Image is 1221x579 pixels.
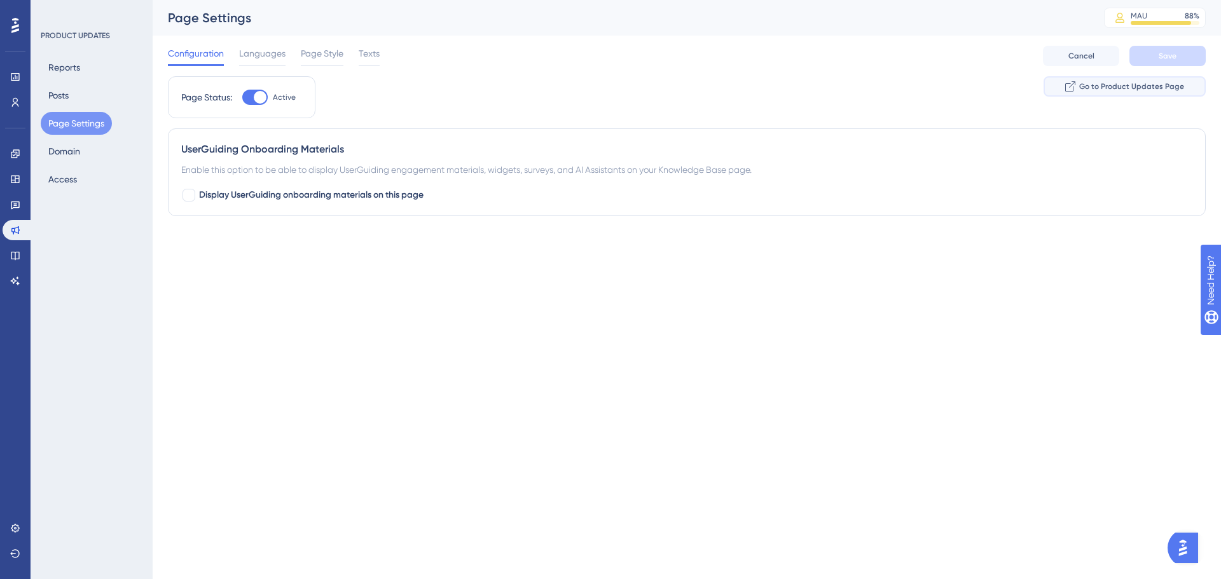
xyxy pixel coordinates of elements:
div: MAU [1131,11,1147,21]
span: Page Style [301,46,343,61]
div: Enable this option to be able to display UserGuiding engagement materials, widgets, surveys, and ... [181,162,1192,177]
button: Access [41,168,85,191]
button: Save [1129,46,1206,66]
button: Cancel [1043,46,1119,66]
span: Active [273,92,296,102]
span: Go to Product Updates Page [1079,81,1184,92]
button: Domain [41,140,88,163]
span: Cancel [1068,51,1094,61]
div: Page Status: [181,90,232,105]
button: Posts [41,84,76,107]
iframe: UserGuiding AI Assistant Launcher [1168,529,1206,567]
div: Page Settings [168,9,1072,27]
div: PRODUCT UPDATES [41,31,110,41]
div: UserGuiding Onboarding Materials [181,142,1192,157]
span: Save [1159,51,1176,61]
span: Languages [239,46,286,61]
button: Reports [41,56,88,79]
button: Page Settings [41,112,112,135]
span: Display UserGuiding onboarding materials on this page [199,187,424,203]
span: Need Help? [30,3,79,18]
div: 88 % [1185,11,1199,21]
span: Texts [359,46,380,61]
button: Go to Product Updates Page [1044,76,1206,97]
span: Configuration [168,46,224,61]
